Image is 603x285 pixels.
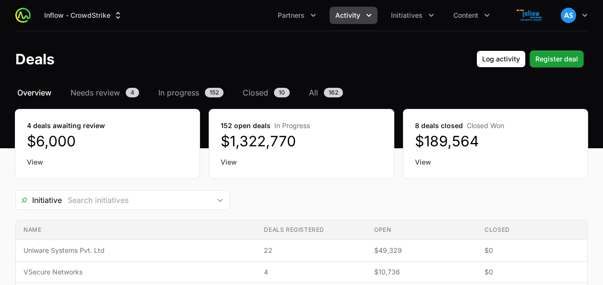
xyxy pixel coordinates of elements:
[15,50,55,68] h1: Deals
[243,87,268,98] span: Closed
[31,7,496,24] div: Main navigation
[476,50,584,68] div: Primary actions
[256,220,367,240] th: Deals registered
[374,246,469,255] span: $49,329
[307,87,345,98] a: All162
[507,6,553,25] img: Inflow
[415,121,576,131] dt: 8 deals closed
[391,11,423,20] span: Initiatives
[374,267,469,277] span: $10,736
[241,87,292,98] a: Closed10
[69,87,141,98] a: Needs review4
[324,88,343,97] span: 162
[38,7,129,24] div: Supplier switch menu
[27,132,188,150] dd: $6,000
[335,11,360,20] span: Activity
[17,87,51,98] span: Overview
[367,220,477,240] th: Open
[264,246,359,255] span: 22
[415,157,576,167] a: View
[330,7,378,24] div: Activity menu
[38,7,129,24] button: Inflow - CrowdStrike
[535,53,578,65] span: Register deal
[211,190,230,210] div: Open
[62,190,211,210] input: Search initiatives
[156,87,225,98] a: In progress152
[272,7,322,24] div: Partners menu
[448,7,496,24] div: Content menu
[309,87,318,98] span: All
[16,194,62,206] span: Initiative
[27,121,188,131] dt: 4 deals awaiting review
[15,8,31,23] img: ActivitySource
[453,11,478,20] span: Content
[274,88,290,97] span: 10
[274,121,310,130] span: In Progress
[16,220,256,240] th: Name
[561,8,576,23] img: Anupam S
[71,87,120,98] span: Needs review
[477,220,587,240] th: Closed
[278,11,305,20] span: Partners
[27,157,188,167] a: View
[467,121,504,130] span: Closed Won
[448,7,496,24] button: Content
[24,246,248,255] span: Uniware Systems Pvt. Ltd
[221,132,382,150] dd: $1,322,770
[205,88,224,97] span: 152
[126,88,139,97] span: 4
[415,132,576,150] dd: $189,564
[476,50,526,68] button: Log activity
[15,87,588,98] nav: Deals navigation
[385,7,440,24] div: Initiatives menu
[221,157,382,167] a: View
[385,7,440,24] button: Initiatives
[15,87,53,98] a: Overview
[530,50,584,68] button: Register deal
[272,7,322,24] button: Partners
[482,53,520,65] span: Log activity
[330,7,378,24] button: Activity
[221,121,382,131] dt: 152 open deals
[264,267,359,277] span: 4
[485,246,579,255] span: $0
[485,267,579,277] span: $0
[158,87,199,98] span: In progress
[24,267,248,277] span: VSecure Networks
